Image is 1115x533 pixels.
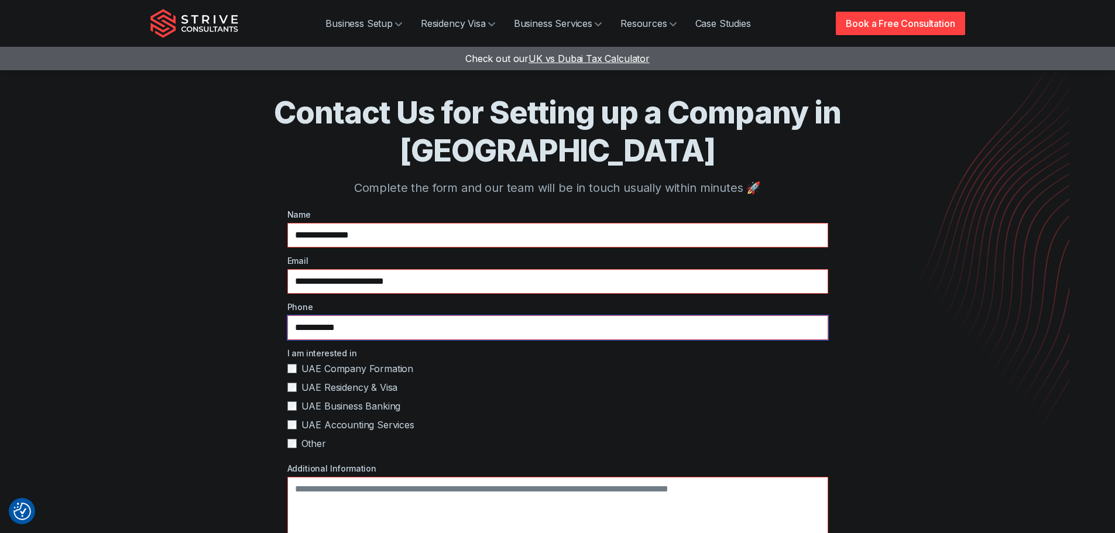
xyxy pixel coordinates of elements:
[287,208,828,221] label: Name
[316,12,411,35] a: Business Setup
[287,383,297,392] input: UAE Residency & Visa
[197,179,918,197] p: Complete the form and our team will be in touch usually within minutes 🚀
[287,364,297,373] input: UAE Company Formation
[287,255,828,267] label: Email
[301,380,398,394] span: UAE Residency & Visa
[13,503,31,520] img: Revisit consent button
[150,9,238,38] img: Strive Consultants
[287,462,828,474] label: Additional Information
[197,94,918,170] h1: Contact Us for Setting up a Company in [GEOGRAPHIC_DATA]
[13,503,31,520] button: Consent Preferences
[301,399,401,413] span: UAE Business Banking
[836,12,965,35] a: Book a Free Consultation
[529,53,650,64] span: UK vs Dubai Tax Calculator
[411,12,505,35] a: Residency Visa
[287,301,828,313] label: Phone
[287,347,828,359] label: I am interested in
[465,53,650,64] a: Check out ourUK vs Dubai Tax Calculator
[301,436,326,451] span: Other
[301,362,414,376] span: UAE Company Formation
[505,12,611,35] a: Business Services
[686,12,760,35] a: Case Studies
[287,420,297,429] input: UAE Accounting Services
[611,12,686,35] a: Resources
[287,439,297,448] input: Other
[287,401,297,411] input: UAE Business Banking
[301,418,414,432] span: UAE Accounting Services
